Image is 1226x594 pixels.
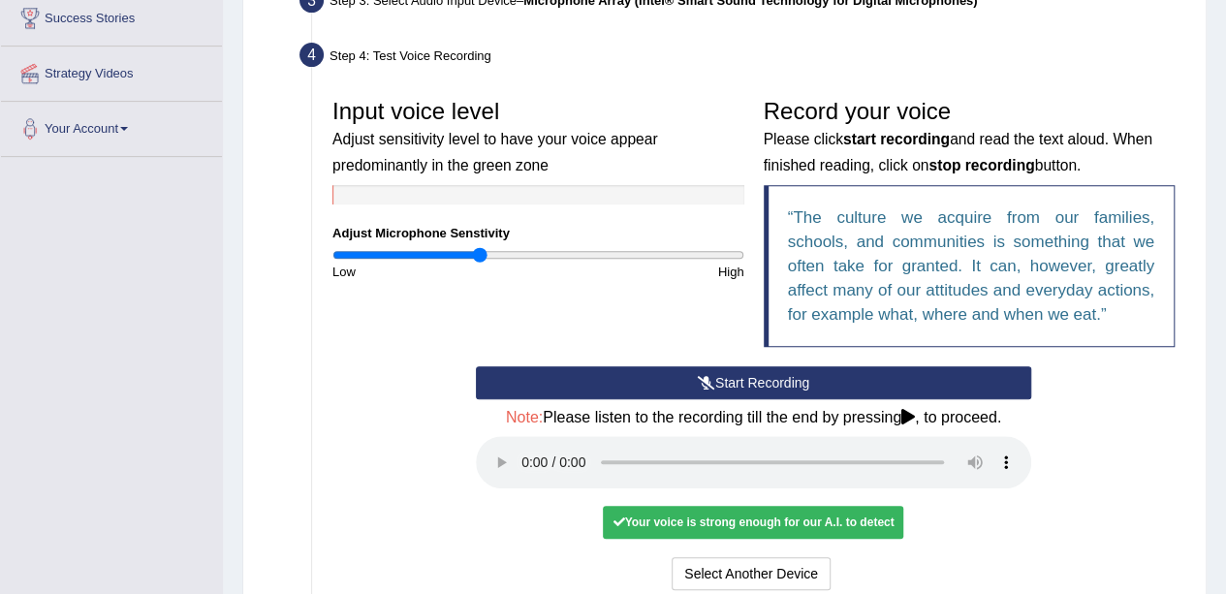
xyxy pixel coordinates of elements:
[323,263,538,281] div: Low
[788,208,1155,324] q: The culture we acquire from our families, schools, and communities is something that we often tak...
[332,131,657,172] small: Adjust sensitivity level to have your voice appear predominantly in the green zone
[332,99,744,175] h3: Input voice level
[764,99,1176,175] h3: Record your voice
[1,102,222,150] a: Your Account
[476,409,1031,426] h4: Please listen to the recording till the end by pressing , to proceed.
[928,157,1034,173] b: stop recording
[476,366,1031,399] button: Start Recording
[291,37,1197,79] div: Step 4: Test Voice Recording
[1,47,222,95] a: Strategy Videos
[764,131,1152,172] small: Please click and read the text aloud. When finished reading, click on button.
[843,131,950,147] b: start recording
[672,557,831,590] button: Select Another Device
[538,263,753,281] div: High
[332,224,510,242] label: Adjust Microphone Senstivity
[603,506,903,539] div: Your voice is strong enough for our A.I. to detect
[506,409,543,425] span: Note:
